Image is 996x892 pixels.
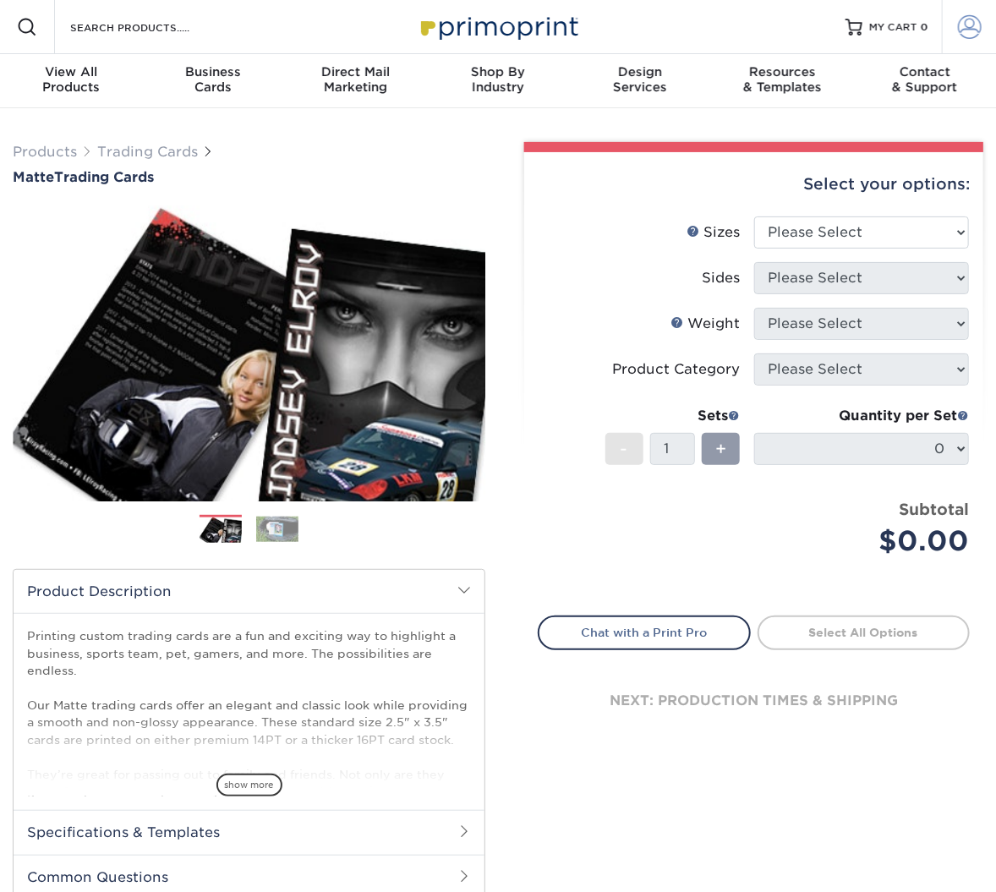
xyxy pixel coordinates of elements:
[758,616,971,649] a: Select All Options
[538,650,970,752] div: next: production times & shipping
[869,20,917,35] span: MY CART
[569,54,711,108] a: DesignServices
[767,521,970,561] div: $0.00
[285,54,427,108] a: Direct MailMarketing
[216,774,282,796] span: show more
[621,436,628,462] span: -
[413,8,583,45] img: Primoprint
[14,570,484,613] h2: Product Description
[569,64,711,95] div: Services
[538,152,970,216] div: Select your options:
[754,406,970,426] div: Quantity per Set
[13,169,54,185] span: Matte
[285,64,427,79] span: Direct Mail
[711,64,853,95] div: & Templates
[854,64,996,95] div: & Support
[14,810,484,854] h2: Specifications & Templates
[200,516,242,545] img: Trading Cards 01
[27,627,471,851] p: Printing custom trading cards are a fun and exciting way to highlight a business, sports team, pe...
[97,144,198,160] a: Trading Cards
[538,616,751,649] a: Chat with a Print Pro
[13,169,485,185] h1: Trading Cards
[711,54,853,108] a: Resources& Templates
[671,314,741,334] div: Weight
[613,359,741,380] div: Product Category
[68,17,233,37] input: SEARCH PRODUCTS.....
[285,64,427,95] div: Marketing
[256,517,298,542] img: Trading Cards 02
[711,64,853,79] span: Resources
[142,54,284,108] a: BusinessCards
[854,64,996,79] span: Contact
[899,500,969,518] strong: Subtotal
[13,144,77,160] a: Products
[687,222,741,243] div: Sizes
[13,190,485,517] img: Matte 01
[854,54,996,108] a: Contact& Support
[427,64,569,95] div: Industry
[142,64,284,79] span: Business
[921,21,928,33] span: 0
[142,64,284,95] div: Cards
[427,54,569,108] a: Shop ByIndustry
[427,64,569,79] span: Shop By
[13,169,485,185] a: MatteTrading Cards
[605,406,741,426] div: Sets
[715,436,726,462] span: +
[569,64,711,79] span: Design
[703,268,741,288] div: Sides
